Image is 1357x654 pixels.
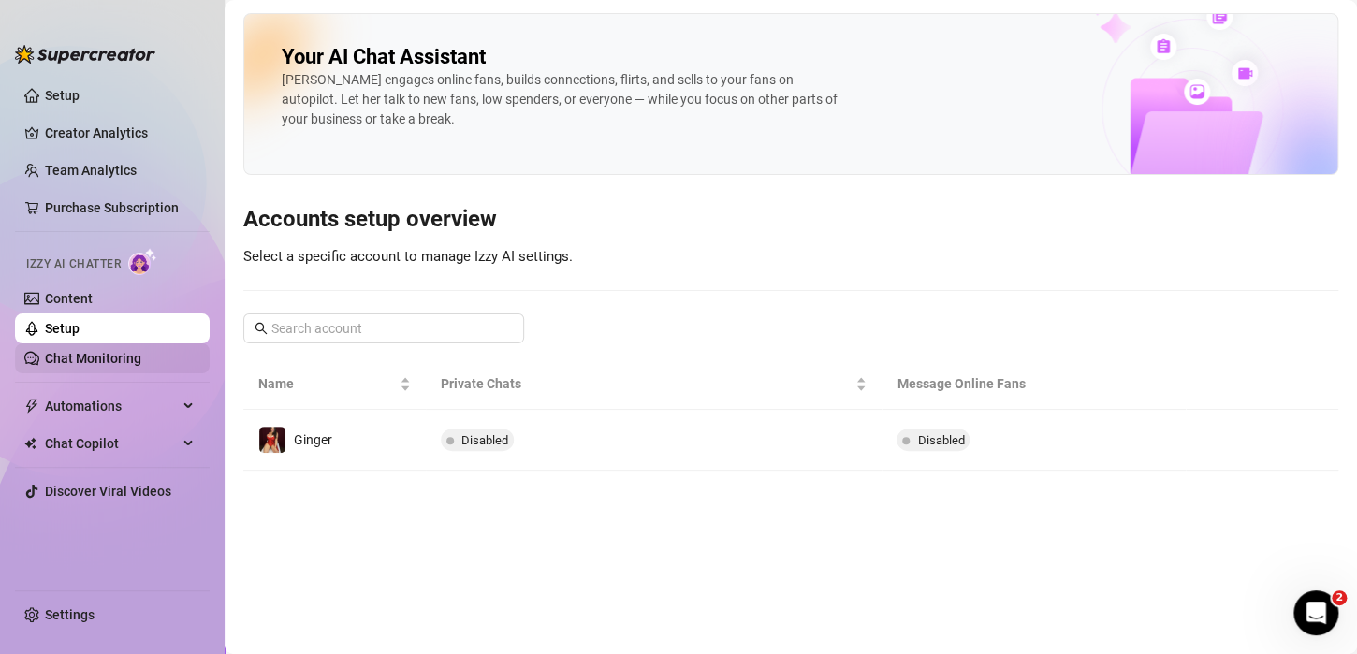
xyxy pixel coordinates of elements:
a: Team Analytics [45,163,137,178]
img: AI Chatter [128,248,157,275]
span: Ginger [294,432,332,447]
a: Discover Viral Videos [45,484,171,499]
a: Creator Analytics [45,118,195,148]
span: Disabled [461,433,508,447]
div: [PERSON_NAME] engages online fans, builds connections, flirts, and sells to your fans on autopilo... [282,70,843,129]
a: Setup [45,321,80,336]
span: Private Chats [441,373,853,394]
span: Chat Copilot [45,429,178,458]
th: Private Chats [426,358,883,410]
h2: Your AI Chat Assistant [282,44,486,70]
input: Search account [271,318,498,339]
span: Izzy AI Chatter [26,255,121,273]
a: Content [45,291,93,306]
iframe: Intercom live chat [1293,590,1338,635]
span: 2 [1332,590,1347,605]
th: Message Online Fans [882,358,1186,410]
span: Select a specific account to manage Izzy AI settings. [243,248,573,265]
a: Settings [45,607,95,622]
span: Disabled [917,433,964,447]
span: thunderbolt [24,399,39,414]
span: Name [258,373,396,394]
img: Ginger [259,427,285,453]
h3: Accounts setup overview [243,205,1338,235]
a: Purchase Subscription [45,200,179,215]
a: Setup [45,88,80,103]
span: Automations [45,391,178,421]
img: Chat Copilot [24,437,36,450]
th: Name [243,358,426,410]
img: logo-BBDzfeDw.svg [15,45,155,64]
span: search [255,322,268,335]
a: Chat Monitoring [45,351,141,366]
